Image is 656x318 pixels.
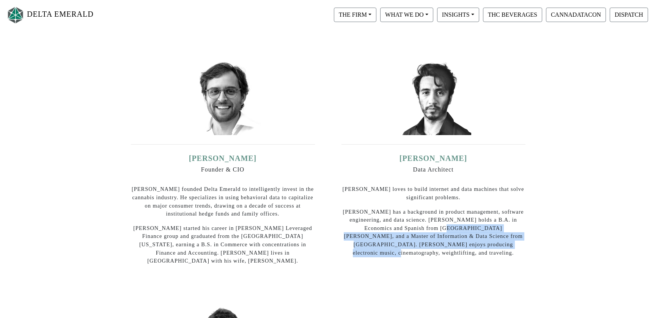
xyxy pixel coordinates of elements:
p: [PERSON_NAME] has a background in product management, software engineering, and data science. [PE... [341,208,525,257]
p: [PERSON_NAME] loves to build internet and data machines that solve significant problems. [341,185,525,202]
a: [PERSON_NAME] [400,154,467,162]
button: THC BEVERAGES [483,8,542,22]
img: ian [185,59,261,135]
button: DISPATCH [610,8,648,22]
h6: Founder & CIO [131,166,315,173]
button: CANNADATACON [546,8,606,22]
a: DISPATCH [608,11,650,17]
button: INSIGHTS [437,8,479,22]
h6: Data Architect [341,166,525,173]
p: [PERSON_NAME] founded Delta Emerald to intelligently invest in the cannabis industry. He speciali... [131,185,315,218]
a: THC BEVERAGES [481,11,544,17]
img: david [395,59,471,135]
button: WHAT WE DO [380,8,433,22]
button: THE FIRM [334,8,376,22]
p: [PERSON_NAME] started his career in [PERSON_NAME] Leveraged Finance group and graduated from the ... [131,224,315,265]
a: DELTA EMERALD [6,3,94,27]
a: [PERSON_NAME] [189,154,257,162]
img: Logo [6,5,25,25]
a: CANNADATACON [544,11,608,17]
